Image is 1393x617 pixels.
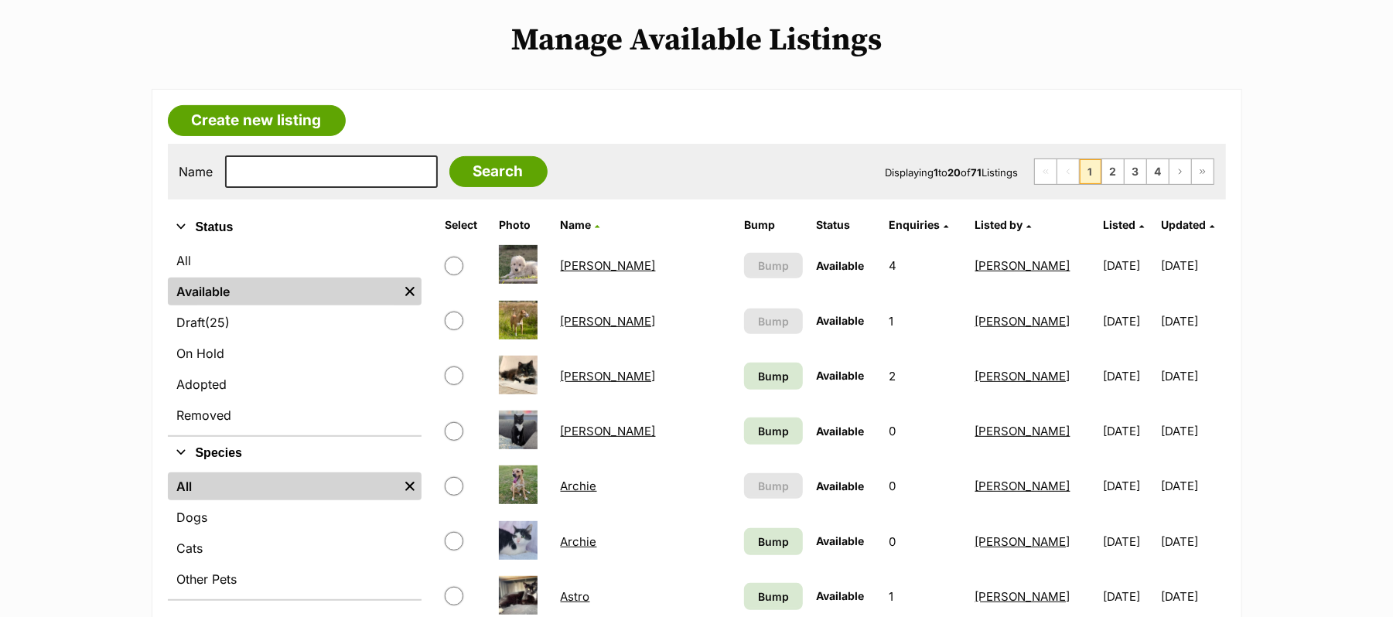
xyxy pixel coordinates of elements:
td: [DATE] [1097,295,1159,348]
a: Updated [1161,218,1214,231]
a: Page 2 [1102,159,1124,184]
a: [PERSON_NAME] [975,534,1070,549]
span: Bump [758,423,789,439]
a: Page 4 [1147,159,1169,184]
th: Bump [738,213,809,237]
a: Archie [561,479,597,493]
span: Available [817,479,865,493]
span: Available [817,259,865,272]
a: Draft [168,308,422,336]
div: Status [168,244,422,435]
span: Listed [1103,218,1135,231]
td: [DATE] [1161,349,1224,403]
a: [PERSON_NAME] [561,314,656,329]
strong: 1 [934,166,939,179]
span: Name [561,218,592,231]
a: Name [561,218,600,231]
span: Bump [758,368,789,384]
td: [DATE] [1161,459,1224,513]
a: Create new listing [168,105,346,136]
span: Available [817,589,865,602]
td: [DATE] [1097,404,1159,458]
a: Removed [168,401,422,429]
a: Last page [1192,159,1214,184]
button: Status [168,217,422,237]
td: 0 [883,515,967,568]
button: Species [168,443,422,463]
span: Bump [758,478,789,494]
td: 1 [883,295,967,348]
span: translation missing: en.admin.listings.index.attributes.enquiries [889,218,940,231]
span: Available [817,369,865,382]
span: Bump [758,313,789,329]
a: Enquiries [889,218,948,231]
a: Cats [168,534,422,562]
a: [PERSON_NAME] [561,369,656,383]
a: Astro [561,589,590,604]
a: Bump [744,528,803,555]
span: Page 1 [1080,159,1101,184]
a: Listed [1103,218,1144,231]
a: Adopted [168,370,422,398]
a: Bump [744,418,803,445]
label: Name [179,165,213,179]
a: All [168,472,398,500]
span: Bump [758,257,789,274]
a: On Hold [168,339,422,367]
a: All [168,247,422,274]
a: Bump [744,583,803,610]
td: 0 [883,404,967,458]
span: Available [817,314,865,327]
img: Archie [499,465,538,504]
th: Status [811,213,882,237]
a: Other Pets [168,565,422,593]
span: Updated [1161,218,1206,231]
a: Page 3 [1125,159,1146,184]
a: Dogs [168,503,422,531]
button: Bump [744,473,803,499]
div: Species [168,469,422,599]
span: Bump [758,588,789,605]
td: 0 [883,459,967,513]
th: Photo [493,213,553,237]
td: 2 [883,349,967,403]
td: [DATE] [1097,239,1159,292]
a: [PERSON_NAME] [975,589,1070,604]
nav: Pagination [1034,159,1214,185]
a: Listed by [975,218,1032,231]
a: Bump [744,363,803,390]
button: Bump [744,253,803,278]
span: First page [1035,159,1057,184]
span: Bump [758,533,789,550]
span: Available [817,534,865,547]
strong: 20 [948,166,961,179]
a: Remove filter [398,472,422,500]
a: Remove filter [398,278,422,305]
td: 4 [883,239,967,292]
a: Next page [1169,159,1191,184]
span: Available [817,424,865,438]
td: [DATE] [1161,515,1224,568]
td: [DATE] [1097,349,1159,403]
td: [DATE] [1161,295,1224,348]
span: Displaying to of Listings [886,166,1019,179]
a: [PERSON_NAME] [561,424,656,438]
span: (25) [206,313,230,332]
td: [DATE] [1161,239,1224,292]
a: [PERSON_NAME] [975,314,1070,329]
a: [PERSON_NAME] [561,258,656,273]
td: [DATE] [1097,515,1159,568]
span: Listed by [975,218,1023,231]
a: Archie [561,534,597,549]
input: Search [449,156,548,187]
a: [PERSON_NAME] [975,369,1070,383]
span: Previous page [1057,159,1079,184]
td: [DATE] [1161,404,1224,458]
strong: 71 [971,166,982,179]
a: Available [168,278,398,305]
a: [PERSON_NAME] [975,424,1070,438]
td: [DATE] [1097,459,1159,513]
a: [PERSON_NAME] [975,258,1070,273]
a: [PERSON_NAME] [975,479,1070,493]
th: Select [439,213,491,237]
